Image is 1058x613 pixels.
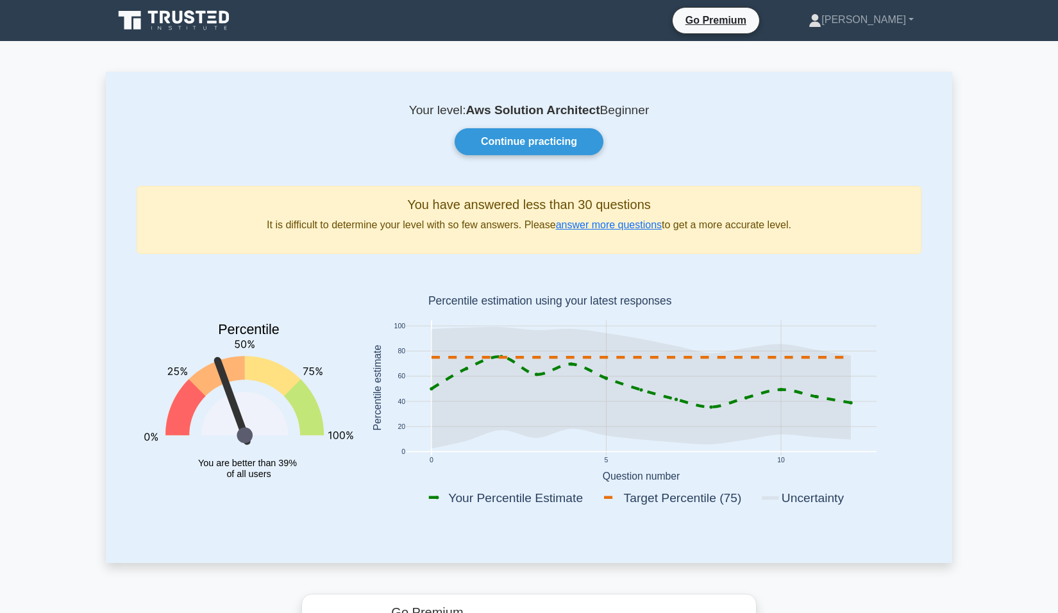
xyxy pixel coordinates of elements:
text: Percentile [218,323,280,338]
text: Question number [603,471,680,482]
a: [PERSON_NAME] [778,7,945,33]
text: 60 [398,373,405,380]
text: 100 [394,323,406,330]
text: 10 [777,457,785,464]
text: 40 [398,398,405,405]
p: It is difficult to determine your level with so few answers. Please to get a more accurate level. [147,217,911,233]
tspan: of all users [226,469,271,479]
a: answer more questions [556,219,662,230]
text: Percentile estimate [372,345,383,431]
text: 80 [398,348,405,355]
text: 0 [430,457,433,464]
h5: You have answered less than 30 questions [147,197,911,212]
text: 5 [605,457,609,464]
p: Your level: Beginner [137,103,921,118]
a: Continue practicing [455,128,603,155]
text: Percentile estimation using your latest responses [428,295,672,308]
text: 20 [398,423,405,430]
text: 0 [401,449,405,456]
b: Aws Solution Architect [466,103,600,117]
a: Go Premium [678,12,754,28]
tspan: You are better than 39% [198,458,297,468]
